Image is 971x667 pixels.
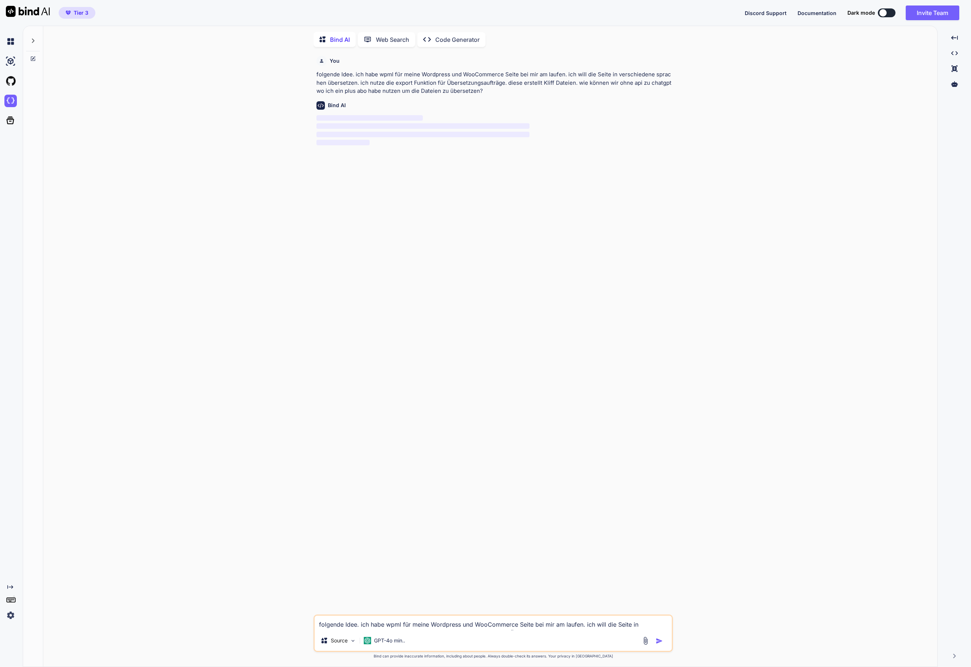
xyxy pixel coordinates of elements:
[316,115,423,121] span: ‌
[316,70,671,95] p: folgende Idee. ich habe wpml für meine Wordpress und WooCommerce Seite bei mir am laufen. ich wil...
[374,637,405,644] p: GPT-4o min..
[798,9,836,17] button: Documentation
[745,10,787,16] span: Discord Support
[847,9,875,17] span: Dark mode
[364,637,371,644] img: GPT-4o mini
[745,9,787,17] button: Discord Support
[330,57,340,65] h6: You
[59,7,95,19] button: premiumTier 3
[641,637,650,645] img: attachment
[4,75,17,87] img: githubLight
[74,9,88,17] span: Tier 3
[6,6,50,17] img: Bind AI
[316,140,370,145] span: ‌
[330,35,350,44] p: Bind AI
[316,132,530,137] span: ‌
[656,637,663,645] img: icon
[906,6,959,20] button: Invite Team
[316,123,530,129] span: ‌
[4,95,17,107] img: darkCloudIdeIcon
[66,11,71,15] img: premium
[376,35,409,44] p: Web Search
[435,35,480,44] p: Code Generator
[328,102,346,109] h6: Bind AI
[4,35,17,48] img: chat
[4,55,17,68] img: ai-studio
[314,653,673,659] p: Bind can provide inaccurate information, including about people. Always double-check its answers....
[331,637,348,644] p: Source
[798,10,836,16] span: Documentation
[350,638,356,644] img: Pick Models
[4,609,17,622] img: settings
